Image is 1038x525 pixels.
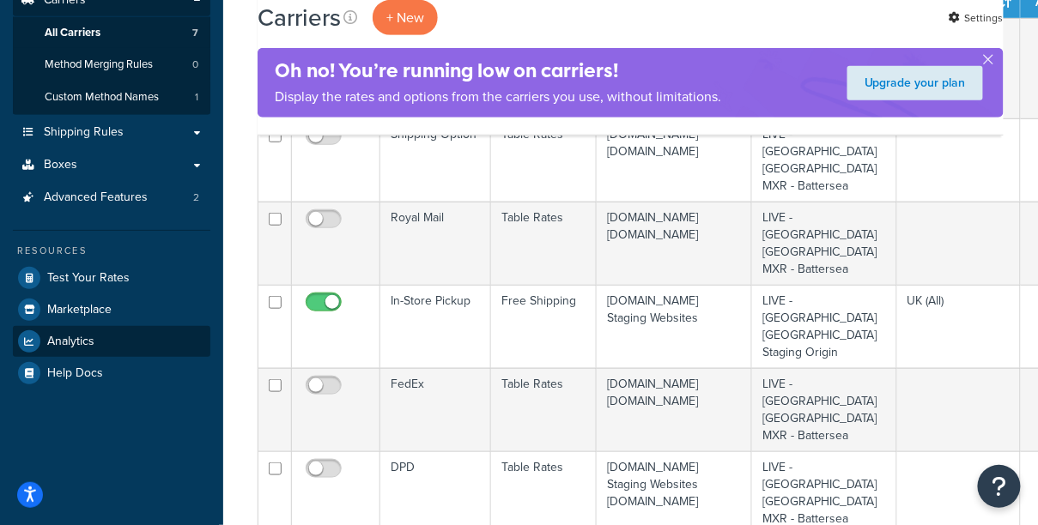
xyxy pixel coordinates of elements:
[597,368,752,451] td: [DOMAIN_NAME] [DOMAIN_NAME]
[491,285,597,368] td: Free Shipping
[195,90,198,105] span: 1
[45,57,153,72] span: Method Merging Rules
[847,66,983,100] a: Upgrade your plan
[752,118,897,202] td: LIVE - [GEOGRAPHIC_DATA] [GEOGRAPHIC_DATA] MXR - Battersea
[47,335,94,349] span: Analytics
[380,118,491,202] td: Shipping Option
[978,465,1021,508] button: Open Resource Center
[47,271,130,286] span: Test Your Rates
[13,81,210,113] li: Custom Method Names
[380,285,491,368] td: In-Store Pickup
[13,294,210,325] a: Marketplace
[597,202,752,285] td: [DOMAIN_NAME] [DOMAIN_NAME]
[13,49,210,81] a: Method Merging Rules 0
[47,303,112,317] span: Marketplace
[13,81,210,113] a: Custom Method Names 1
[13,182,210,214] a: Advanced Features 2
[13,182,210,214] li: Advanced Features
[752,202,897,285] td: LIVE - [GEOGRAPHIC_DATA] [GEOGRAPHIC_DATA] MXR - Battersea
[752,285,897,368] td: LIVE - [GEOGRAPHIC_DATA] [GEOGRAPHIC_DATA] Staging Origin
[13,17,210,49] li: All Carriers
[13,49,210,81] li: Method Merging Rules
[13,244,210,258] div: Resources
[13,358,210,389] a: Help Docs
[491,202,597,285] td: Table Rates
[44,125,124,140] span: Shipping Rules
[597,118,752,202] td: [DOMAIN_NAME] [DOMAIN_NAME]
[47,366,103,381] span: Help Docs
[897,285,1021,368] td: UK (All)
[44,190,148,205] span: Advanced Features
[45,26,100,40] span: All Carriers
[752,368,897,451] td: LIVE - [GEOGRAPHIC_DATA] [GEOGRAPHIC_DATA] MXR - Battersea
[275,85,721,109] p: Display the rates and options from the carriers you use, without limitations.
[13,262,210,293] a: Test Your Rates
[192,26,198,40] span: 7
[258,1,341,34] h1: Carriers
[13,326,210,357] a: Analytics
[380,202,491,285] td: Royal Mail
[192,57,198,72] span: 0
[193,190,199,205] span: 2
[44,158,77,172] span: Boxes
[13,149,210,181] a: Boxes
[275,57,721,85] h4: Oh no! You’re running low on carriers!
[13,17,210,49] a: All Carriers 7
[597,285,752,368] td: [DOMAIN_NAME] Staging Websites
[380,368,491,451] td: FedEx
[491,368,597,451] td: Table Rates
[950,6,1004,30] a: Settings
[13,117,210,148] a: Shipping Rules
[45,90,159,105] span: Custom Method Names
[491,118,597,202] td: Table Rates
